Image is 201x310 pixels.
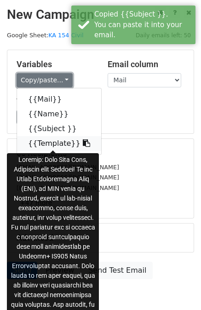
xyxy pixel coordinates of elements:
a: {{Subject }} [17,121,101,136]
small: [EMAIL_ADDRESS][DOMAIN_NAME] [17,164,119,171]
h5: Variables [17,59,94,69]
h2: New Campaign [7,7,194,23]
a: {{Mail}} [17,92,101,107]
small: [EMAIL_ADDRESS][DOMAIN_NAME] [17,174,119,181]
a: KA 154 Civil [48,32,83,39]
a: {{Template}} [17,136,101,151]
iframe: Chat Widget [155,266,201,310]
h5: Advanced [17,233,184,243]
a: Copy/paste... [17,73,73,87]
small: [EMAIL_ADDRESS][DOMAIN_NAME] [17,184,119,191]
div: Copied {{Subject }}. You can paste it into your email. [94,9,192,40]
small: Google Sheet: [7,32,84,39]
h5: Email column [108,59,185,69]
a: {{Name}} [17,107,101,121]
a: Send Test Email [82,262,152,279]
